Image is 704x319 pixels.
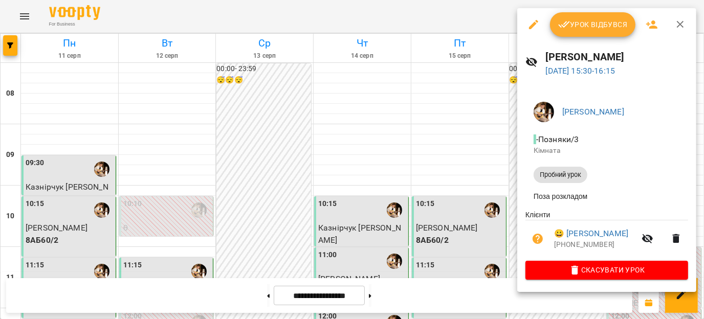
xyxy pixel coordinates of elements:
li: Поза розкладом [525,187,688,206]
span: Урок відбувся [558,18,628,31]
img: 0162ea527a5616b79ea1cf03ccdd73a5.jpg [534,102,554,122]
button: Скасувати Урок [525,261,688,279]
span: Пробний урок [534,170,587,179]
h6: [PERSON_NAME] [546,49,689,65]
a: [PERSON_NAME] [562,107,624,117]
span: - Позняки/3 [534,134,581,144]
a: 😀 [PERSON_NAME] [554,227,628,240]
span: Скасувати Урок [534,264,680,276]
button: Урок відбувся [550,12,636,37]
ul: Клієнти [525,210,688,261]
p: [PHONE_NUMBER] [554,240,635,250]
button: Візит ще не сплачено. Додати оплату? [525,226,550,251]
p: Кімната [534,146,680,156]
a: [DATE] 15:30-16:15 [546,66,615,76]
